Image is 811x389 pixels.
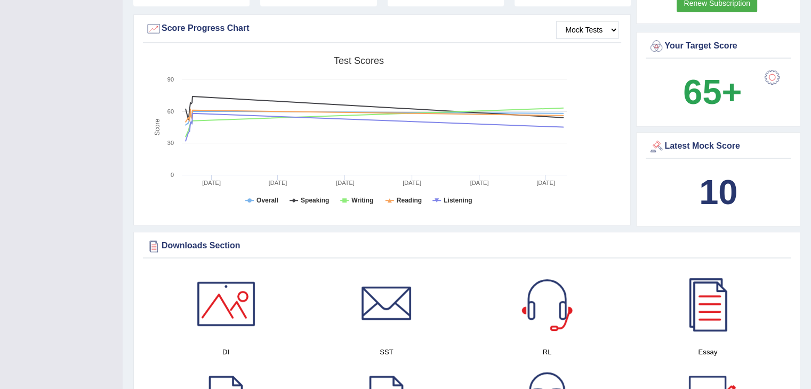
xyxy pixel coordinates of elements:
[171,172,174,178] text: 0
[167,76,174,83] text: 90
[351,197,373,204] tspan: Writing
[536,180,555,186] tspan: [DATE]
[472,346,622,358] h4: RL
[146,21,619,37] div: Score Progress Chart
[336,180,355,186] tspan: [DATE]
[633,346,783,358] h4: Essay
[311,346,461,358] h4: SST
[444,197,472,204] tspan: Listening
[256,197,278,204] tspan: Overall
[301,197,329,204] tspan: Speaking
[397,197,422,204] tspan: Reading
[269,180,287,186] tspan: [DATE]
[167,108,174,115] text: 60
[146,238,788,254] div: Downloads Section
[151,346,301,358] h4: DI
[167,140,174,146] text: 30
[403,180,421,186] tspan: [DATE]
[202,180,221,186] tspan: [DATE]
[334,55,384,66] tspan: Test scores
[154,119,161,136] tspan: Score
[699,173,737,212] b: 10
[648,38,788,54] div: Your Target Score
[683,72,742,111] b: 65+
[470,180,489,186] tspan: [DATE]
[648,139,788,155] div: Latest Mock Score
